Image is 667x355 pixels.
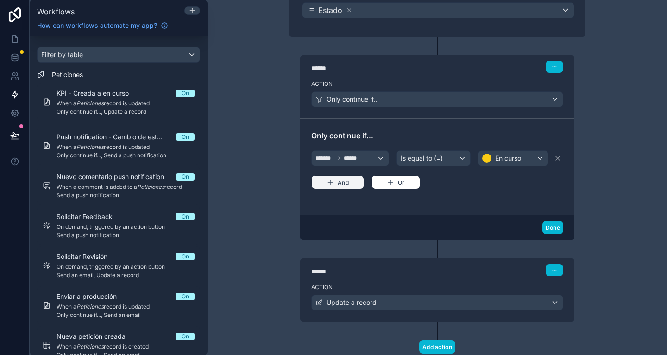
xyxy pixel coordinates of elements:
[311,175,364,189] button: And
[311,295,563,310] button: Update a record
[495,154,521,163] span: En curso
[302,2,574,18] button: Estado
[396,150,470,166] button: Is equal to (=)
[37,21,157,30] span: How can workflows automate my app?
[419,340,455,354] button: Add action
[33,21,172,30] a: How can workflows automate my app?
[327,298,377,307] span: Update a record
[311,130,563,141] span: Only continue if...
[318,5,342,16] span: Estado
[311,91,563,107] button: Only continue if...
[542,221,563,234] button: Done
[327,95,379,104] span: Only continue if...
[311,284,563,291] label: Action
[401,154,443,163] span: Is equal to (=)
[371,175,420,189] button: Or
[478,150,548,166] button: En curso
[311,80,563,88] label: Action
[37,7,75,16] span: Workflows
